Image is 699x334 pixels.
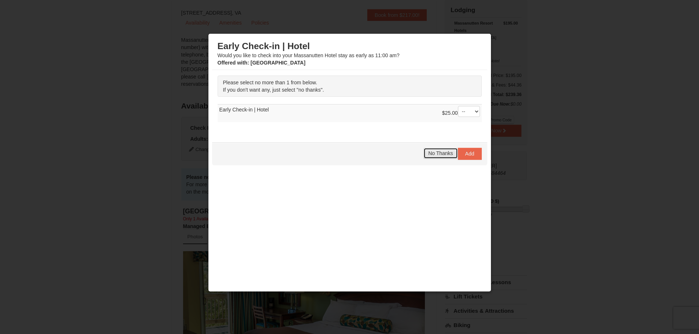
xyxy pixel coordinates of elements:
button: Add [458,148,482,159]
button: No Thanks [423,148,458,159]
span: Offered with [218,60,248,66]
span: If you don't want any, just select "no thanks". [223,87,324,93]
span: No Thanks [428,150,453,156]
span: Please select no more than 1 from below. [223,80,317,85]
td: Early Check-in | Hotel [218,104,482,122]
div: Would you like to check into your Massanutten Hotel stay as early as 11:00 am? [218,41,482,66]
strong: : [GEOGRAPHIC_DATA] [218,60,306,66]
h3: Early Check-in | Hotel [218,41,482,52]
span: Add [465,151,474,157]
div: $25.00 [442,106,480,121]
